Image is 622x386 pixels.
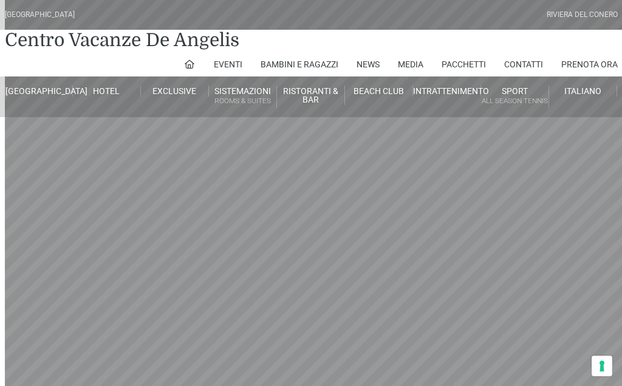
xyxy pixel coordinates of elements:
[413,86,481,96] a: Intrattenimento
[481,95,549,107] small: All Season Tennis
[442,52,486,76] a: Pacchetti
[561,52,618,76] a: Prenota Ora
[564,86,601,96] span: Italiano
[73,86,141,96] a: Hotel
[5,28,239,52] a: Centro Vacanze De Angelis
[5,9,75,21] div: [GEOGRAPHIC_DATA]
[209,95,276,107] small: Rooms & Suites
[481,86,549,108] a: SportAll Season Tennis
[5,86,73,96] a: [GEOGRAPHIC_DATA]
[214,52,242,76] a: Eventi
[398,52,423,76] a: Media
[547,9,618,21] div: Riviera Del Conero
[592,356,612,376] button: Le tue preferenze relative al consenso per le tecnologie di tracciamento
[345,86,413,96] a: Beach Club
[357,52,380,76] a: News
[504,52,543,76] a: Contatti
[209,86,277,108] a: SistemazioniRooms & Suites
[277,86,345,105] a: Ristoranti & Bar
[261,52,338,76] a: Bambini e Ragazzi
[141,86,209,96] a: Exclusive
[549,86,617,96] a: Italiano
